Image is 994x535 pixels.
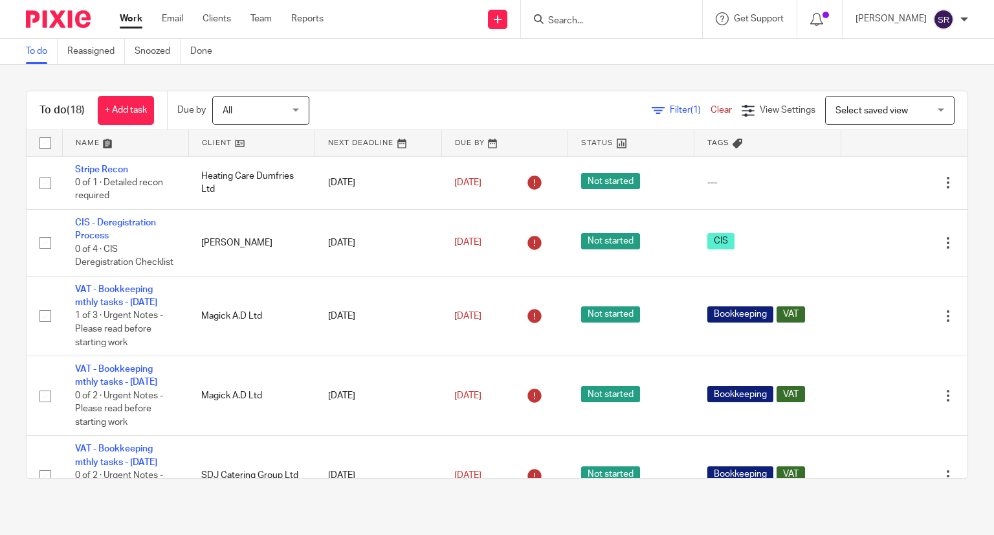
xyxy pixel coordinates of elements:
td: Magick A.D Ltd [188,356,315,436]
a: VAT - Bookkeeping mthly tasks - [DATE] [75,365,157,387]
img: svg%3E [933,9,954,30]
span: Tags [707,139,729,146]
a: To do [26,39,58,64]
a: Work [120,12,142,25]
span: VAT [777,466,805,483]
span: Not started [581,466,640,483]
td: [DATE] [315,276,441,356]
span: View Settings [760,106,815,115]
a: Snoozed [135,39,181,64]
a: Team [250,12,272,25]
a: Reassigned [67,39,125,64]
p: [PERSON_NAME] [856,12,927,25]
span: VAT [777,306,805,323]
a: Done [190,39,222,64]
span: [DATE] [454,178,481,187]
img: Pixie [26,10,91,28]
a: Reports [291,12,324,25]
p: Due by [177,104,206,117]
span: 0 of 2 · Urgent Notes - Please read before starting work [75,471,163,507]
span: Not started [581,173,640,189]
span: 0 of 2 · Urgent Notes - Please read before starting work [75,391,163,427]
a: VAT - Bookkeeping mthly tasks - [DATE] [75,444,157,466]
span: Filter [670,106,711,115]
span: Not started [581,306,640,323]
td: SDJ Catering Group Ltd [188,436,315,516]
span: [DATE] [454,471,481,480]
td: Heating Care Dumfries Ltd [188,156,315,209]
span: Get Support [734,14,784,23]
a: Email [162,12,183,25]
span: [DATE] [454,391,481,400]
span: [DATE] [454,312,481,321]
a: Clients [203,12,231,25]
span: (1) [690,106,701,115]
span: Bookkeeping [707,306,773,323]
span: Not started [581,233,640,249]
a: Clear [711,106,732,115]
span: (18) [67,105,85,115]
span: 1 of 3 · Urgent Notes - Please read before starting work [75,312,163,347]
a: Stripe Recon [75,165,128,174]
span: 0 of 4 · CIS Deregistration Checklist [75,245,173,267]
span: All [223,106,232,115]
td: [DATE] [315,156,441,209]
td: [DATE] [315,356,441,436]
td: Magick A.D Ltd [188,276,315,356]
a: CIS - Deregistration Process [75,218,156,240]
td: [DATE] [315,436,441,516]
a: + Add task [98,96,154,125]
h1: To do [39,104,85,117]
span: Select saved view [835,106,908,115]
a: VAT - Bookkeeping mthly tasks - [DATE] [75,285,157,307]
td: [PERSON_NAME] [188,209,315,276]
span: Not started [581,386,640,402]
span: [DATE] [454,238,481,247]
span: 0 of 1 · Detailed recon required [75,178,163,201]
span: Bookkeeping [707,466,773,483]
input: Search [547,16,663,27]
span: CIS [707,233,734,249]
div: --- [707,176,828,189]
span: VAT [777,386,805,402]
span: Bookkeeping [707,386,773,402]
td: [DATE] [315,209,441,276]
